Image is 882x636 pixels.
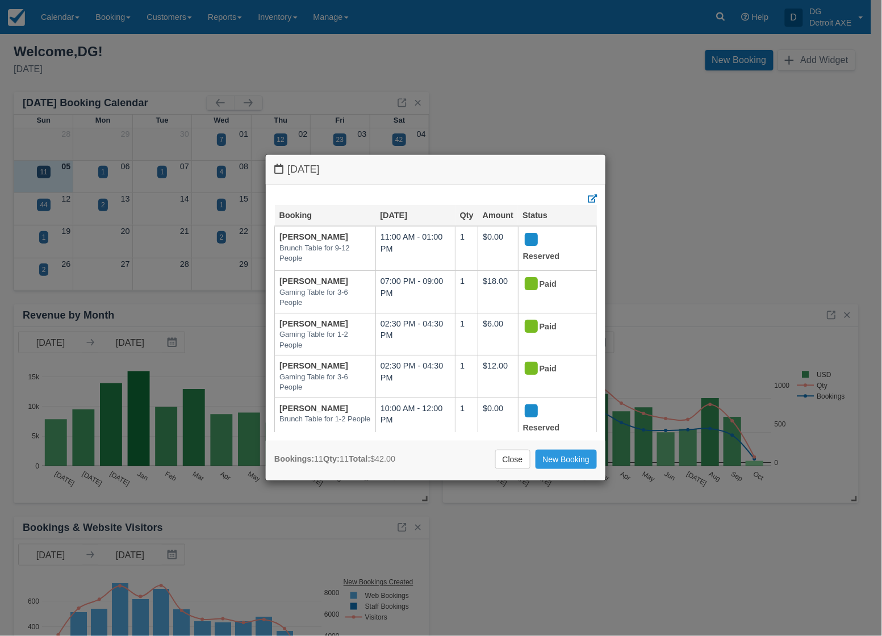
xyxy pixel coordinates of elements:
[279,243,371,264] em: Brunch Table for 9-12 People
[279,404,348,413] a: [PERSON_NAME]
[478,313,518,355] td: $6.00
[279,211,312,220] a: Booking
[274,453,395,465] div: 11 11 $42.00
[279,414,371,425] em: Brunch Table for 1-2 People
[478,270,518,313] td: $18.00
[279,232,348,241] a: [PERSON_NAME]
[279,361,348,370] a: [PERSON_NAME]
[523,275,582,294] div: Paid
[279,329,371,350] em: Gaming Table for 1-2 People
[455,226,478,270] td: 1
[478,226,518,270] td: $0.00
[375,397,455,442] td: 10:00 AM - 12:00 PM
[483,211,513,220] a: Amount
[523,403,582,437] div: Reserved
[375,226,455,270] td: 11:00 AM - 01:00 PM
[455,313,478,355] td: 1
[523,318,582,336] div: Paid
[279,277,348,286] a: [PERSON_NAME]
[380,211,407,220] a: [DATE]
[523,231,582,266] div: Reserved
[274,454,314,463] strong: Bookings:
[536,450,597,469] a: New Booking
[522,211,547,220] a: Status
[455,270,478,313] td: 1
[375,270,455,313] td: 07:00 PM - 09:00 PM
[495,450,530,469] a: Close
[375,313,455,355] td: 02:30 PM - 04:30 PM
[279,319,348,328] a: [PERSON_NAME]
[460,211,474,220] a: Qty
[478,397,518,442] td: $0.00
[323,454,340,463] strong: Qty:
[274,164,597,175] h4: [DATE]
[455,397,478,442] td: 1
[478,355,518,398] td: $12.00
[523,360,582,378] div: Paid
[279,287,371,308] em: Gaming Table for 3-6 People
[279,372,371,393] em: Gaming Table for 3-6 People
[375,355,455,398] td: 02:30 PM - 04:30 PM
[349,454,370,463] strong: Total:
[455,355,478,398] td: 1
